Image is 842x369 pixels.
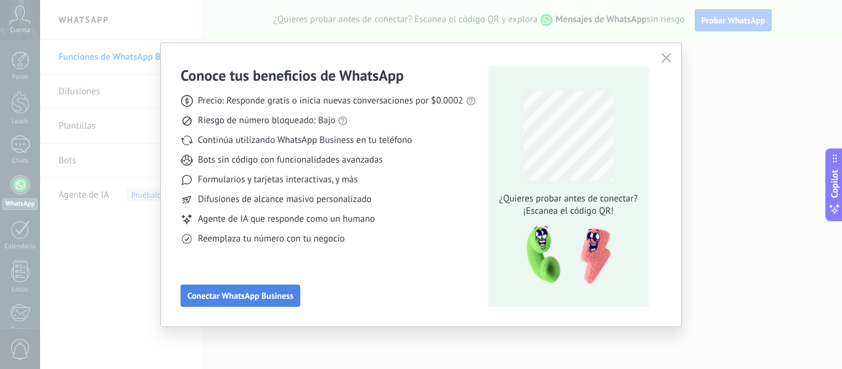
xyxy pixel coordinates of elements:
span: Agente de IA que responde como un humano [198,213,375,225]
span: Continúa utilizando WhatsApp Business en tu teléfono [198,134,412,147]
span: Copilot [828,169,841,198]
span: Riesgo de número bloqueado: Bajo [198,115,335,127]
span: ¿Quieres probar antes de conectar? [496,193,641,205]
span: Precio: Responde gratis o inicia nuevas conversaciones por $0.0002 [198,95,464,107]
span: ¡Escanea el código QR! [496,205,641,217]
img: qr-pic-1x.png [516,222,613,288]
span: Reemplaza tu número con tu negocio [198,233,345,245]
span: Formularios y tarjetas interactivas, y más [198,174,358,186]
span: Bots sin código con funcionalidades avanzadas [198,154,383,166]
span: Difusiones de alcance masivo personalizado [198,193,372,206]
span: Conectar WhatsApp Business [187,291,293,300]
button: Conectar WhatsApp Business [181,285,300,307]
h3: Conoce tus beneficios de WhatsApp [181,66,404,85]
